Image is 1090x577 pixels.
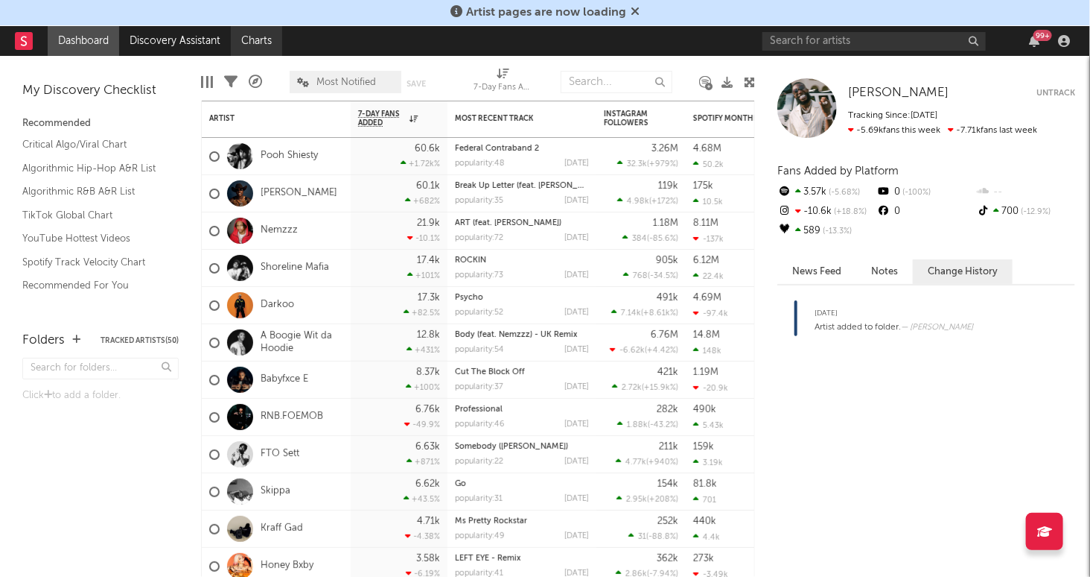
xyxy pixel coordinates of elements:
[648,533,676,541] span: -88.8 %
[693,405,716,414] div: 490k
[693,181,713,191] div: 175k
[693,442,714,452] div: 159k
[693,218,718,228] div: 8.11M
[417,256,440,265] div: 17.4k
[762,32,986,51] input: Search for artists
[693,114,805,123] div: Spotify Monthly Listeners
[622,233,678,243] div: ( )
[415,479,440,489] div: 6.62k
[261,485,290,498] a: Skippa
[693,197,723,206] div: 10.5k
[913,259,1013,284] button: Change History
[649,235,676,243] span: -85.6 %
[693,160,724,169] div: 50.2k
[416,368,440,377] div: 8.37k
[657,479,678,489] div: 154k
[22,277,164,294] a: Recommended For You
[650,272,676,280] span: -34.5 %
[418,293,440,303] div: 17.3k
[22,82,179,100] div: My Discovery Checklist
[815,323,901,332] span: Artist added to folder.
[22,254,164,271] a: Spotify Track Velocity Chart
[659,442,678,452] div: 211k
[856,259,913,284] button: Notes
[900,189,931,197] span: -100 %
[22,332,65,350] div: Folders
[561,71,672,93] input: Search...
[693,554,714,564] div: 273k
[832,208,867,216] span: +18.8 %
[224,63,238,101] div: Filters
[649,160,676,168] span: +979 %
[209,114,321,123] div: Artist
[643,309,676,318] span: +8.61k %
[249,63,262,101] div: A&R Pipeline
[416,554,440,564] div: 3.58k
[404,308,440,318] div: +82.5 %
[617,420,678,429] div: ( )
[656,256,678,265] div: 905k
[474,79,533,97] div: 7-Day Fans Added (7-Day Fans Added)
[777,202,876,221] div: -10.6k
[876,183,975,202] div: 0
[564,160,589,168] div: [DATE]
[848,126,940,135] span: -5.69k fans this week
[777,221,876,241] div: 589
[406,382,440,392] div: +100 %
[455,294,483,302] a: Psycho
[416,181,440,191] div: 60.1k
[1033,30,1052,41] div: 99 +
[455,443,568,451] a: Somebody ([PERSON_NAME])
[455,517,527,526] a: Ms Pretty Rockstar
[564,346,589,354] div: [DATE]
[848,111,937,120] span: Tracking Since: [DATE]
[455,145,539,153] a: Federal Contraband 2
[401,159,440,168] div: +1.72k %
[693,346,721,356] div: 148k
[22,115,179,133] div: Recommended
[976,202,1075,221] div: 700
[564,271,589,280] div: [DATE]
[649,496,676,504] span: +208 %
[564,197,589,205] div: [DATE]
[693,256,719,265] div: 6.12M
[455,331,589,339] div: Body (feat. Nemzzz) - UK Remix
[876,202,975,221] div: 0
[564,234,589,242] div: [DATE]
[455,383,503,391] div: popularity: 37
[657,405,678,414] div: 282k
[616,494,678,504] div: ( )
[261,299,294,312] a: Darkoo
[22,136,164,153] a: Critical Algo/Viral Chart
[623,271,678,280] div: ( )
[455,114,567,123] div: Most Recent Track
[644,384,676,392] span: +15.9k %
[455,458,503,466] div: popularity: 22
[316,78,376,87] span: Most Notified
[777,259,856,284] button: News Feed
[1036,86,1075,101] button: Untrack
[455,182,589,190] div: Break Up Letter (feat. Marcellus TheSinger)
[564,458,589,466] div: [DATE]
[693,271,724,281] div: 22.4k
[407,80,426,88] button: Save
[417,330,440,340] div: 12.8k
[101,337,179,344] button: Tracked Artists(50)
[455,309,503,317] div: popularity: 52
[261,373,308,386] a: Babyfxce E
[455,420,505,429] div: popularity: 46
[657,293,678,303] div: 491k
[976,183,1075,202] div: --
[693,330,720,340] div: 14.8M
[611,308,678,318] div: ( )
[617,196,678,206] div: ( )
[1029,35,1039,47] button: 99+
[638,533,646,541] span: 31
[622,384,642,392] span: 2.72k
[22,358,179,379] input: Search for folders...
[261,411,323,423] a: RNB.FOEMOB
[628,532,678,541] div: ( )
[619,347,645,355] span: -6.62k
[632,235,647,243] span: 384
[455,368,525,376] a: Cut The Block Off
